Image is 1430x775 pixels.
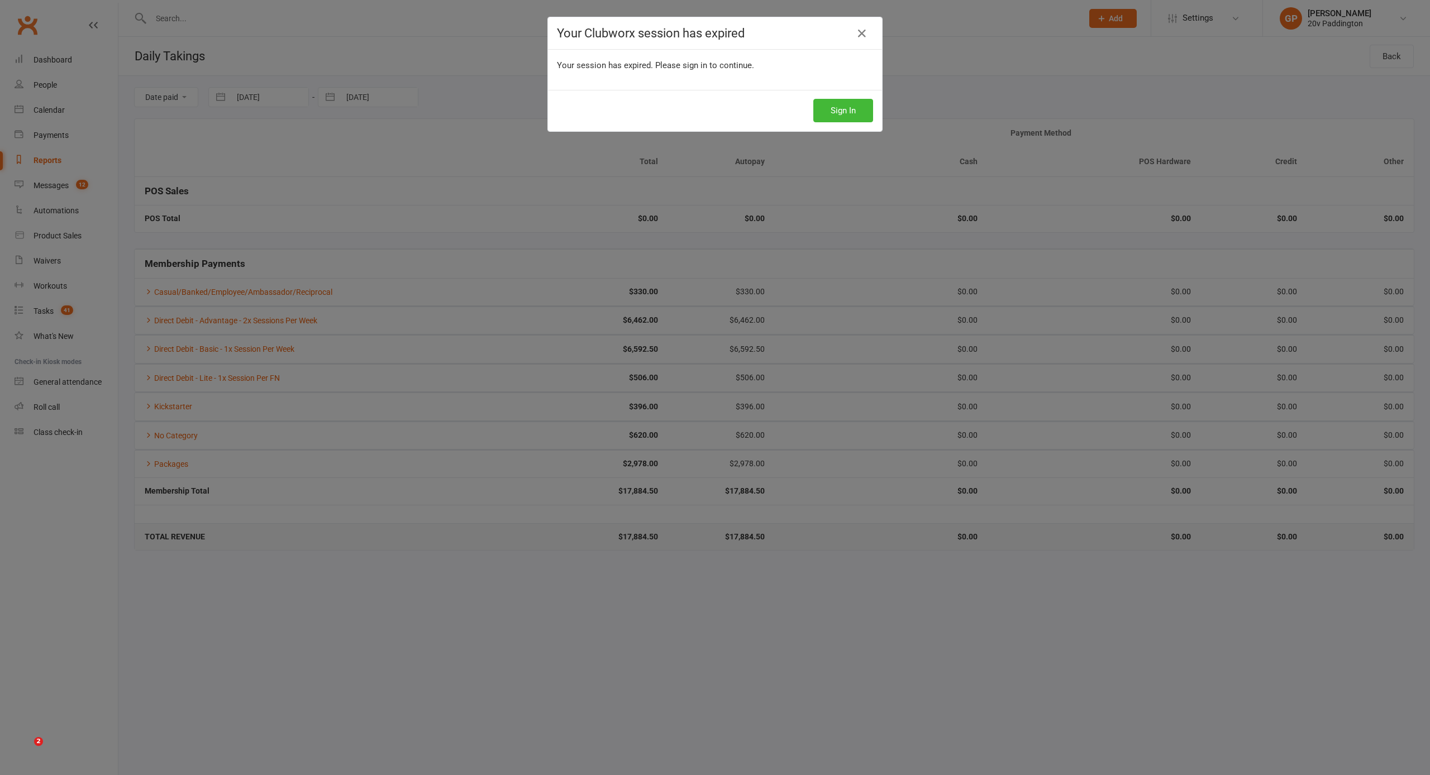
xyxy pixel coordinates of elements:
span: 2 [34,737,43,746]
button: Sign In [813,99,873,122]
a: Close [853,25,871,42]
span: Your session has expired. Please sign in to continue. [557,60,754,70]
h4: Your Clubworx session has expired [557,26,873,40]
iframe: Intercom live chat [11,737,38,764]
